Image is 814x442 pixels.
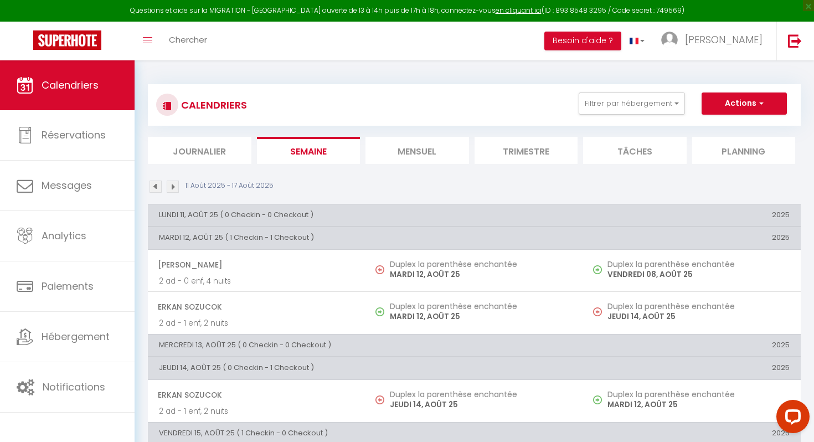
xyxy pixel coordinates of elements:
[159,405,354,417] p: 2 ad - 1 enf, 2 nuits
[148,334,583,356] th: MERCREDI 13, AOÛT 25 ( 0 Checkin - 0 Checkout )
[607,302,790,311] h5: Duplex la parenthèse enchantée
[390,269,572,280] p: MARDI 12, AOÛT 25
[593,395,602,404] img: NO IMAGE
[42,229,86,243] span: Analytics
[390,260,572,269] h5: Duplex la parenthèse enchantée
[593,307,602,316] img: NO IMAGE
[653,22,776,60] a: ... [PERSON_NAME]
[161,22,215,60] a: Chercher
[159,275,354,287] p: 2 ad - 0 enf, 4 nuits
[158,254,354,275] span: [PERSON_NAME]
[767,395,814,442] iframe: LiveChat chat widget
[148,357,583,379] th: JEUDI 14, AOÛT 25 ( 0 Checkin - 1 Checkout )
[390,390,572,399] h5: Duplex la parenthèse enchantée
[692,137,796,164] li: Planning
[148,137,251,164] li: Journalier
[593,265,602,274] img: NO IMAGE
[169,34,207,45] span: Chercher
[788,34,802,48] img: logout
[42,279,94,293] span: Paiements
[607,390,790,399] h5: Duplex la parenthèse enchantée
[159,317,354,329] p: 2 ad - 1 enf, 2 nuits
[583,227,801,249] th: 2025
[158,384,354,405] span: Erkan Sozucok
[544,32,621,50] button: Besoin d'aide ?
[42,330,110,343] span: Hébergement
[475,137,578,164] li: Trimestre
[702,92,787,115] button: Actions
[148,204,583,226] th: LUNDI 11, AOÛT 25 ( 0 Checkin - 0 Checkout )
[42,78,99,92] span: Calendriers
[375,265,384,274] img: NO IMAGE
[583,204,801,226] th: 2025
[583,357,801,379] th: 2025
[158,296,354,317] span: Erkan Sozucok
[579,92,685,115] button: Filtrer par hébergement
[178,92,247,117] h3: CALENDRIERS
[607,260,790,269] h5: Duplex la parenthèse enchantée
[496,6,542,15] a: en cliquant ici
[661,32,678,48] img: ...
[685,33,763,47] span: [PERSON_NAME]
[583,137,687,164] li: Tâches
[390,311,572,322] p: MARDI 12, AOÛT 25
[390,302,572,311] h5: Duplex la parenthèse enchantée
[33,30,101,50] img: Super Booking
[583,334,801,356] th: 2025
[186,181,274,191] p: 11 Août 2025 - 17 Août 2025
[365,137,469,164] li: Mensuel
[607,399,790,410] p: MARDI 12, AOÛT 25
[607,269,790,280] p: VENDREDI 08, AOÛT 25
[607,311,790,322] p: JEUDI 14, AOÛT 25
[148,227,583,249] th: MARDI 12, AOÛT 25 ( 1 Checkin - 1 Checkout )
[257,137,360,164] li: Semaine
[42,128,106,142] span: Réservations
[43,380,105,394] span: Notifications
[375,395,384,404] img: NO IMAGE
[390,399,572,410] p: JEUDI 14, AOÛT 25
[42,178,92,192] span: Messages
